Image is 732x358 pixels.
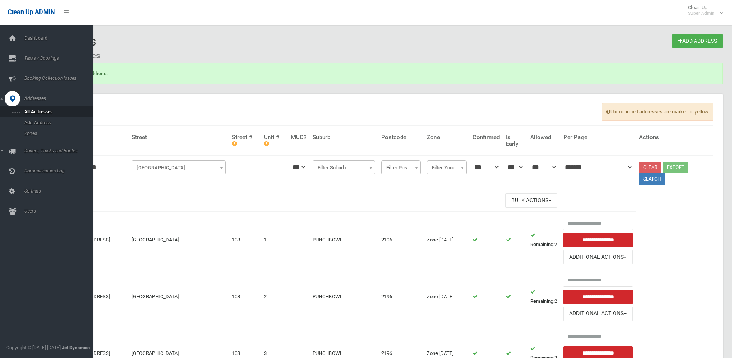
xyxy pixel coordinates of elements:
td: Zone [DATE] [424,212,470,268]
span: Zones [22,131,92,136]
td: Zone [DATE] [424,268,470,325]
td: 2196 [378,268,424,325]
span: Filter Zone [427,160,467,174]
a: Clear [639,162,661,173]
td: 108 [229,268,261,325]
span: Users [22,208,98,214]
h4: Street # [232,134,258,147]
span: Filter Suburb [314,162,373,173]
td: [GEOGRAPHIC_DATA] [128,212,229,268]
strong: Remaining: [530,241,554,247]
span: Clean Up [684,5,722,16]
small: Super Admin [688,10,715,16]
h4: Street [132,134,226,141]
td: 2 [527,212,560,268]
span: Addresses [22,96,98,101]
td: 2 [261,268,288,325]
h4: MUD? [291,134,306,141]
span: Communication Log [22,168,98,174]
span: Dashboard [22,35,98,41]
h4: Address [66,134,125,141]
h4: Suburb [313,134,375,141]
td: 2 [527,268,560,325]
span: Drivers, Trucks and Routes [22,148,98,154]
strong: Jet Dynamics [62,345,90,350]
span: Copyright © [DATE]-[DATE] [6,345,61,350]
span: Filter Zone [429,162,465,173]
button: Bulk Actions [505,193,557,208]
h4: Confirmed [473,134,500,141]
span: Clean Up ADMIN [8,8,55,16]
strong: Remaining: [530,298,554,304]
button: Search [639,173,665,185]
button: Additional Actions [563,250,633,264]
span: Filter Suburb [313,160,375,174]
h4: Postcode [381,134,421,141]
span: Tasks / Bookings [22,56,98,61]
h4: Per Page [563,134,633,141]
td: 1 [261,212,288,268]
span: Filter Postcode [383,162,419,173]
h4: Actions [639,134,711,141]
td: [GEOGRAPHIC_DATA] [128,268,229,325]
td: PUNCHBOWL [309,212,378,268]
span: Booking Collection Issues [22,76,98,81]
span: Add Address [22,120,92,125]
span: Filter Postcode [381,160,421,174]
span: Filter Street [134,162,224,173]
button: Additional Actions [563,307,633,321]
a: Add Address [672,34,723,48]
h4: Unit # [264,134,285,147]
span: Settings [22,188,98,194]
h4: Allowed [530,134,557,141]
h4: Is Early [506,134,524,147]
td: PUNCHBOWL [309,268,378,325]
button: Export [663,162,688,173]
h4: Zone [427,134,467,141]
div: Successfully updated address. [34,63,723,84]
td: 2196 [378,212,424,268]
span: Unconfirmed addresses are marked in yellow. [602,103,713,121]
span: Filter Street [132,160,226,174]
td: 108 [229,212,261,268]
span: All Addresses [22,109,92,115]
